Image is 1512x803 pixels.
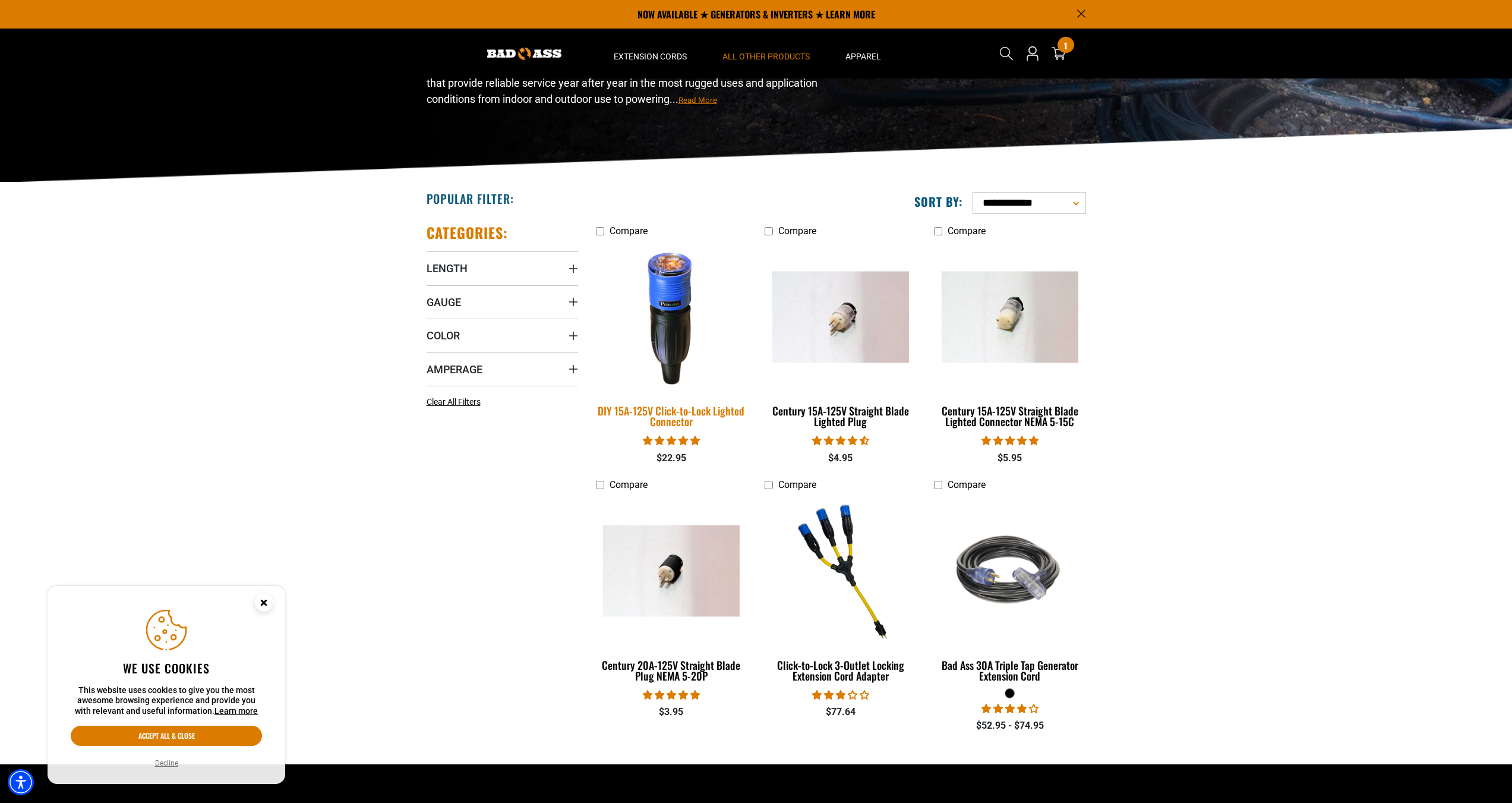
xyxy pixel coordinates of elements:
img: DIY 15A-125V Click-to-Lock Lighted Connector [588,241,755,393]
span: Compare [948,479,986,490]
span: All Other Products [722,51,810,62]
button: Accept all & close [71,726,262,746]
span: Length [427,262,468,275]
button: Decline [151,757,182,769]
span: Compare [610,225,648,237]
span: Gauge [427,295,461,309]
span: Color [427,329,460,342]
span: Apparel [845,51,881,62]
a: This website uses cookies to give you the most awesome browsing experience and provide you with r... [214,706,258,716]
span: 4.38 stars [812,435,869,446]
h2: Categories: [427,223,509,242]
div: Bad Ass 30A Triple Tap Generator Extension Cord [934,660,1085,681]
a: black Bad Ass 30A Triple Tap Generator Extension Cord [934,497,1085,688]
div: Century 15A-125V Straight Blade Lighted Plug [765,405,916,427]
aside: Cookie Consent [48,586,285,785]
a: Century 15A-125V Straight Blade Lighted Plug Century 15A-125V Straight Blade Lighted Plug [765,243,916,434]
summary: Amperage [427,352,578,386]
summary: Gauge [427,285,578,319]
summary: Length [427,251,578,285]
summary: Apparel [828,29,899,78]
div: Accessibility Menu [8,769,34,795]
span: Clear All Filters [427,397,481,407]
div: Century 20A-125V Straight Blade Plug NEMA 5-20P [596,660,747,681]
span: 1 [1064,41,1067,50]
button: Close this option [242,586,285,623]
img: Century 15A-125V Straight Blade Lighted Plug [766,271,916,363]
span: 5.00 stars [981,435,1038,446]
a: Click-to-Lock 3-Outlet Locking Extension Cord Adapter Click-to-Lock 3-Outlet Locking Extension Co... [765,497,916,688]
img: black [935,502,1085,639]
img: Century 20A-125V Straight Blade Plug NEMA 5-20P [596,525,746,617]
a: Century 20A-125V Straight Blade Plug NEMA 5-20P Century 20A-125V Straight Blade Plug NEMA 5-20P [596,497,747,688]
div: $52.95 - $74.95 [934,719,1085,733]
span: 4.84 stars [643,435,700,446]
span: 4.00 stars [981,703,1038,714]
label: Sort by: [914,194,963,209]
div: $22.95 [596,451,747,465]
span: Bad Ass Extension cords takes pride in offering high-quality extension cords and accessories that... [427,61,860,105]
span: Amperage [427,363,482,376]
span: Extension Cords [614,51,687,62]
span: 5.00 stars [643,689,700,701]
img: Century 15A-125V Straight Blade Lighted Connector NEMA 5-15C [935,271,1085,363]
h2: We use cookies [71,660,262,676]
summary: Color [427,319,578,352]
div: $3.95 [596,705,747,719]
a: Clear All Filters [427,396,485,408]
div: $4.95 [765,451,916,465]
img: Click-to-Lock 3-Outlet Locking Extension Cord Adapter [766,502,916,639]
div: DIY 15A-125V Click-to-Lock Lighted Connector [596,405,747,427]
span: Read More [678,96,717,105]
p: This website uses cookies to give you the most awesome browsing experience and provide you with r... [71,685,262,717]
summary: All Other Products [705,29,828,78]
summary: Search [997,44,1016,63]
a: Century 15A-125V Straight Blade Lighted Connector NEMA 5-15C Century 15A-125V Straight Blade Ligh... [934,243,1085,434]
span: Compare [778,479,816,490]
div: Century 15A-125V Straight Blade Lighted Connector NEMA 5-15C [934,405,1085,427]
span: Compare [948,225,986,237]
div: $5.95 [934,451,1085,465]
a: Open this option [1023,29,1042,78]
span: 3.00 stars [812,689,869,701]
a: DIY 15A-125V Click-to-Lock Lighted Connector DIY 15A-125V Click-to-Lock Lighted Connector [596,243,747,434]
img: Bad Ass Extension Cords [487,48,561,60]
span: Compare [778,225,816,237]
summary: Extension Cords [596,29,705,78]
span: Compare [610,479,648,490]
h2: Popular Filter: [427,191,514,206]
div: Click-to-Lock 3-Outlet Locking Extension Cord Adapter [765,660,916,681]
div: $77.64 [765,705,916,719]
